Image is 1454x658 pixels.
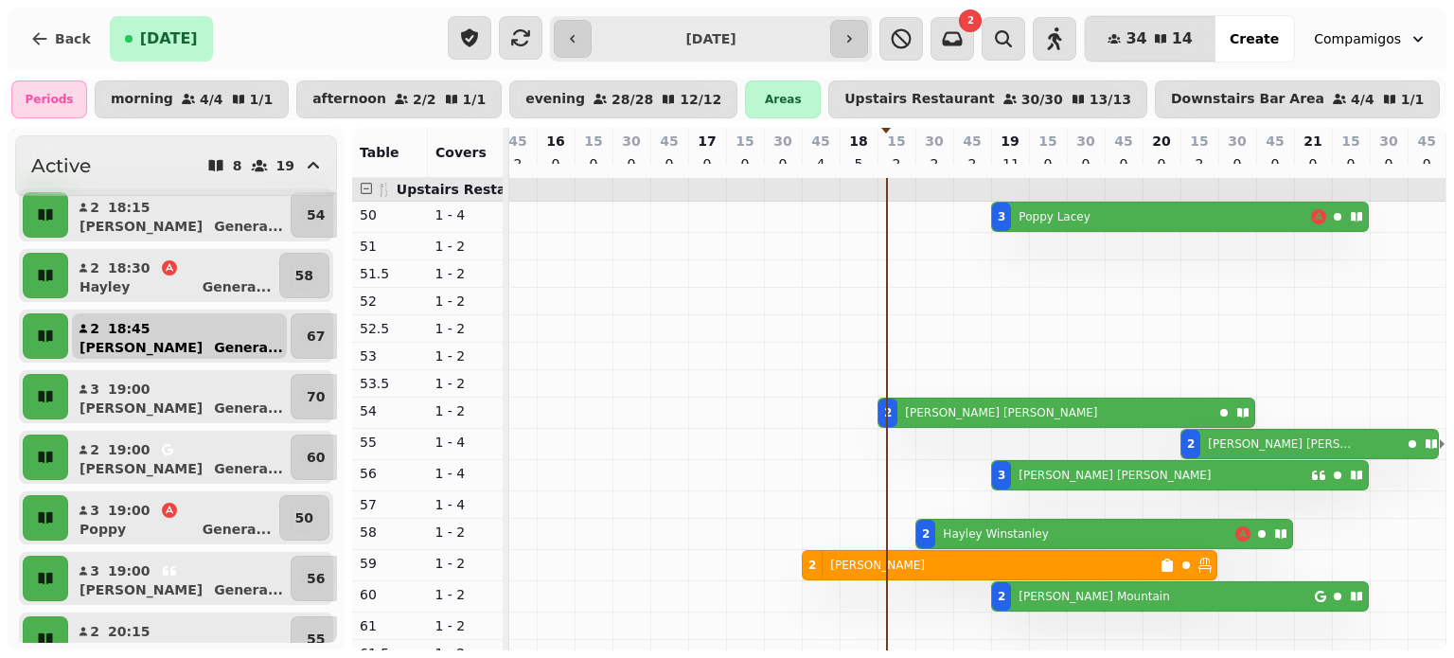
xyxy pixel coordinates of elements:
[1090,93,1131,106] p: 13 / 13
[943,526,1048,542] p: Hayley Winstanley
[89,380,100,399] p: 3
[1019,468,1211,483] p: [PERSON_NAME] [PERSON_NAME]
[773,132,791,151] p: 30
[546,132,564,151] p: 16
[89,440,100,459] p: 2
[108,319,151,338] p: 18:45
[360,464,420,483] p: 56
[830,558,925,573] p: [PERSON_NAME]
[584,132,602,151] p: 15
[736,132,754,151] p: 15
[1381,154,1396,173] p: 0
[1154,154,1169,173] p: 0
[1038,132,1056,151] p: 15
[307,205,325,224] p: 54
[808,558,816,573] div: 2
[307,327,325,346] p: 67
[72,313,287,359] button: 218:45[PERSON_NAME]Genera...
[203,520,272,539] p: Genera ...
[108,561,151,580] p: 19:00
[214,217,283,236] p: Genera ...
[80,399,203,418] p: [PERSON_NAME]
[295,508,313,527] p: 50
[463,93,487,106] p: 1 / 1
[927,154,942,173] p: 2
[1172,31,1193,46] span: 14
[435,347,496,365] p: 1 - 2
[296,80,502,118] button: afternoon2/21/1
[1190,132,1208,151] p: 15
[307,387,325,406] p: 70
[525,92,585,107] p: evening
[998,468,1005,483] div: 3
[307,630,325,649] p: 55
[31,152,91,179] h2: Active
[203,277,272,296] p: Genera ...
[1379,132,1397,151] p: 30
[360,433,420,452] p: 55
[811,132,829,151] p: 45
[214,399,283,418] p: Genera ...
[548,154,563,173] p: 0
[1085,16,1215,62] button: 3414
[775,154,790,173] p: 0
[1303,22,1439,56] button: Compamigos
[1230,154,1245,173] p: 0
[55,32,91,45] span: Back
[72,435,287,480] button: 219:00[PERSON_NAME]Genera...
[435,401,496,420] p: 1 - 2
[360,205,420,224] p: 50
[435,205,496,224] p: 1 - 4
[1268,154,1283,173] p: 0
[1001,132,1019,151] p: 19
[435,585,496,604] p: 1 - 2
[624,154,639,173] p: 0
[108,440,151,459] p: 19:00
[360,495,420,514] p: 57
[307,569,325,588] p: 56
[1266,132,1284,151] p: 45
[1192,154,1207,173] p: 2
[279,495,329,541] button: 50
[1341,132,1359,151] p: 15
[360,616,420,635] p: 61
[80,459,203,478] p: [PERSON_NAME]
[510,154,525,173] p: 2
[72,374,287,419] button: 319:00[PERSON_NAME]Genera...
[680,93,721,106] p: 12 / 12
[360,401,420,420] p: 54
[1171,92,1324,107] p: Downstairs Bar Area
[276,159,294,172] p: 19
[844,92,995,107] p: Upstairs Restaurant
[312,92,386,107] p: afternoon
[291,374,341,419] button: 70
[360,237,420,256] p: 51
[737,154,753,173] p: 0
[922,526,930,542] div: 2
[360,264,420,283] p: 51.5
[887,132,905,151] p: 15
[89,198,100,217] p: 2
[1002,154,1018,173] p: 11
[1351,93,1374,106] p: 4 / 4
[435,237,496,256] p: 1 - 2
[360,374,420,393] p: 53.5
[884,405,892,420] div: 2
[80,277,130,296] p: Hayley
[1019,589,1169,604] p: [PERSON_NAME] Mountain
[307,448,325,467] p: 60
[360,145,399,160] span: Table
[698,132,716,151] p: 17
[214,338,283,357] p: Genera ...
[1021,93,1063,106] p: 30 / 30
[905,405,1097,420] p: [PERSON_NAME] [PERSON_NAME]
[360,292,420,311] p: 52
[291,192,341,238] button: 54
[80,338,203,357] p: [PERSON_NAME]
[200,93,223,106] p: 4 / 4
[233,159,242,172] p: 8
[108,501,151,520] p: 19:00
[1215,16,1294,62] button: Create
[435,523,496,542] p: 1 - 2
[1114,132,1132,151] p: 45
